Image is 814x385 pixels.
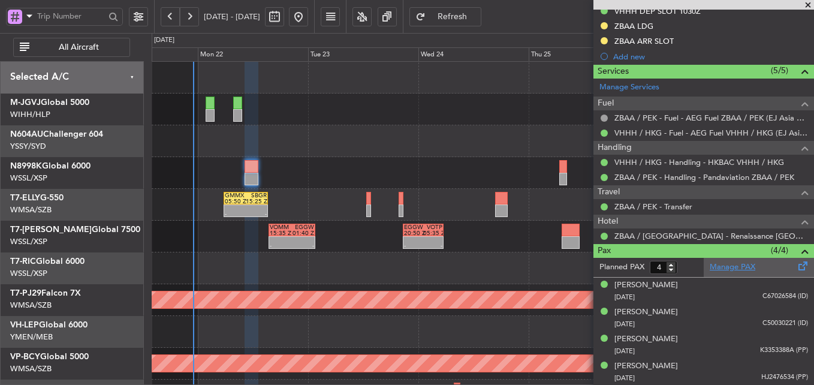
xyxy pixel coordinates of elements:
[771,64,788,77] span: (5/5)
[614,36,674,46] div: ZBAA ARR SLOT
[614,157,784,167] a: VHHH / HKG - Handling - HKBAC VHHH / HKG
[198,47,308,62] div: Mon 22
[423,224,442,230] div: VOTP
[423,230,442,236] div: 05:35 Z
[10,194,64,202] a: T7-ELLYG-550
[270,243,292,249] div: -
[10,225,92,234] span: T7-[PERSON_NAME]
[598,141,632,155] span: Handling
[614,293,635,302] span: [DATE]
[10,300,52,311] a: WMSA/SZB
[614,360,678,372] div: [PERSON_NAME]
[225,192,246,198] div: GMMX
[762,318,808,329] span: C50030221 (ID)
[13,38,130,57] button: All Aircraft
[10,130,43,139] span: N604AU
[598,185,620,199] span: Travel
[614,21,653,31] div: ZBAA LDG
[32,43,126,52] span: All Aircraft
[308,47,418,62] div: Tue 23
[598,244,611,258] span: Pax
[10,321,88,329] a: VH-LEPGlobal 6000
[10,225,140,234] a: T7-[PERSON_NAME]Global 7500
[37,7,105,25] input: Trip Number
[428,13,477,21] span: Refresh
[292,230,314,236] div: 01:40 Z
[10,109,50,120] a: WIHH/HLP
[10,289,81,297] a: T7-PJ29Falcon 7X
[599,82,659,94] a: Manage Services
[614,347,635,356] span: [DATE]
[599,261,644,273] label: Planned PAX
[292,243,314,249] div: -
[204,11,260,22] span: [DATE] - [DATE]
[710,261,755,273] a: Manage PAX
[154,35,174,46] div: [DATE]
[404,224,423,230] div: EGGW
[225,198,246,204] div: 05:50 Z
[762,291,808,302] span: C67026584 (ID)
[418,47,529,62] div: Wed 24
[598,215,618,228] span: Hotel
[246,211,267,217] div: -
[614,306,678,318] div: [PERSON_NAME]
[270,224,292,230] div: VOMM
[246,192,267,198] div: SBGR
[10,130,103,139] a: N604AUChallenger 604
[10,289,41,297] span: T7-PJ29
[225,211,246,217] div: -
[614,128,808,138] a: VHHH / HKG - Fuel - AEG Fuel VHHH / HKG (EJ Asia Only)
[613,52,808,62] div: Add new
[10,257,36,266] span: T7-RIC
[10,141,46,152] a: YSSY/SYD
[598,65,629,79] span: Services
[10,257,85,266] a: T7-RICGlobal 6000
[292,224,314,230] div: EGGW
[614,279,678,291] div: [PERSON_NAME]
[10,194,40,202] span: T7-ELLY
[614,201,692,212] a: ZBAA / PEK - Transfer
[614,333,678,345] div: [PERSON_NAME]
[246,198,267,204] div: 15:25 Z
[10,173,47,184] a: WSSL/XSP
[614,6,701,16] div: VHHH DEP SLOT 1030Z
[409,7,481,26] button: Refresh
[614,172,794,182] a: ZBAA / PEK - Handling - Pandaviation ZBAA / PEK
[10,162,91,170] a: N8998KGlobal 6000
[614,374,635,383] span: [DATE]
[598,97,614,110] span: Fuel
[771,244,788,257] span: (4/4)
[529,47,639,62] div: Thu 25
[404,230,423,236] div: 20:50 Z
[10,332,53,342] a: YMEN/MEB
[270,230,292,236] div: 15:35 Z
[10,236,47,247] a: WSSL/XSP
[10,162,42,170] span: N8998K
[10,98,89,107] a: M-JGVJGlobal 5000
[10,98,41,107] span: M-JGVJ
[614,231,808,241] a: ZBAA / [GEOGRAPHIC_DATA] - Renaissance [GEOGRAPHIC_DATA] / [GEOGRAPHIC_DATA]
[614,320,635,329] span: [DATE]
[10,353,40,361] span: VP-BCY
[423,243,442,249] div: -
[10,353,89,361] a: VP-BCYGlobal 5000
[10,204,52,215] a: WMSA/SZB
[614,113,808,123] a: ZBAA / PEK - Fuel - AEG Fuel ZBAA / PEK (EJ Asia Only)
[10,268,47,279] a: WSSL/XSP
[10,321,39,329] span: VH-LEP
[10,363,52,374] a: WMSA/SZB
[760,345,808,356] span: K3353388A (PP)
[761,372,808,383] span: HJ2476534 (PP)
[404,243,423,249] div: -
